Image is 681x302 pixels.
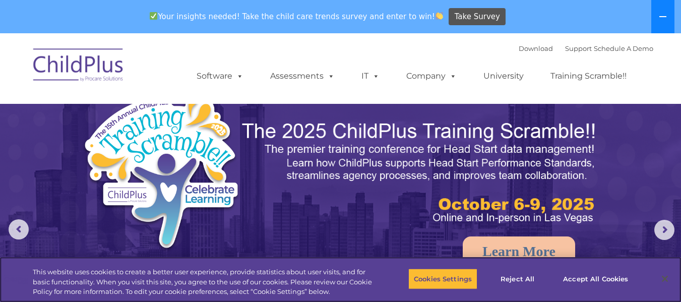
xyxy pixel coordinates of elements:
a: Software [187,66,254,86]
span: Take Survey [455,8,500,26]
button: Close [654,268,676,290]
a: University [473,66,534,86]
a: Training Scramble!! [540,66,637,86]
a: Assessments [260,66,345,86]
font: | [519,44,653,52]
a: Support [565,44,592,52]
button: Cookies Settings [408,268,477,289]
a: Learn More [463,236,575,267]
a: Schedule A Demo [594,44,653,52]
img: ✅ [150,12,157,20]
img: ChildPlus by Procare Solutions [28,41,129,92]
button: Reject All [486,268,549,289]
div: This website uses cookies to create a better user experience, provide statistics about user visit... [33,267,375,297]
a: Download [519,44,553,52]
span: Last name [140,67,171,74]
a: IT [351,66,390,86]
a: Company [396,66,467,86]
button: Accept All Cookies [558,268,634,289]
span: Your insights needed! Take the child care trends survey and enter to win! [146,7,448,26]
a: Take Survey [449,8,506,26]
img: 👏 [436,12,443,20]
span: Phone number [140,108,183,115]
